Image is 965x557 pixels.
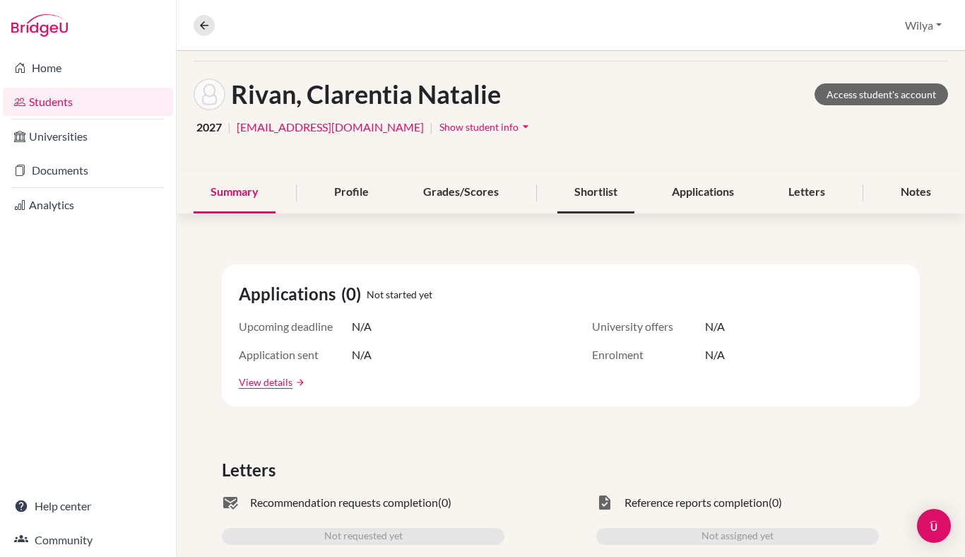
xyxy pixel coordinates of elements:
div: Letters [771,172,842,213]
div: Open Intercom Messenger [917,509,951,543]
div: Profile [317,172,386,213]
span: 2027 [196,119,222,136]
span: N/A [705,318,725,335]
span: University offers [592,318,705,335]
span: N/A [352,318,372,335]
span: Upcoming deadline [239,318,352,335]
span: Not requested yet [324,528,403,545]
span: Reference reports completion [624,494,769,511]
span: Enrolment [592,346,705,363]
div: Applications [655,172,751,213]
a: Community [3,526,173,554]
span: mark_email_read [222,494,239,511]
img: Clarentia Natalie Rivan's avatar [194,78,225,110]
span: Application sent [239,346,352,363]
button: Wilya [899,12,948,39]
span: (0) [438,494,451,511]
div: Grades/Scores [406,172,516,213]
a: Analytics [3,191,173,219]
a: [EMAIL_ADDRESS][DOMAIN_NAME] [237,119,424,136]
span: (0) [341,281,367,307]
span: (0) [769,494,782,511]
a: Students [3,88,173,116]
a: arrow_forward [292,377,305,387]
img: Bridge-U [11,14,68,37]
div: Notes [884,172,948,213]
span: N/A [352,346,372,363]
span: | [430,119,433,136]
a: Universities [3,122,173,151]
div: Shortlist [557,172,634,213]
span: Show student info [439,121,519,133]
span: Recommendation requests completion [250,494,438,511]
span: Not started yet [367,287,432,302]
a: Documents [3,156,173,184]
span: Not assigned yet [701,528,774,545]
a: Access student's account [815,83,948,105]
span: N/A [705,346,725,363]
a: Help center [3,492,173,520]
span: Applications [239,281,341,307]
a: View details [239,375,292,389]
a: Home [3,54,173,82]
span: | [227,119,231,136]
div: Summary [194,172,276,213]
span: Letters [222,457,281,483]
button: Show student infoarrow_drop_down [439,116,533,138]
h1: Rivan, Clarentia Natalie [231,79,501,110]
i: arrow_drop_down [519,119,533,134]
span: task [596,494,613,511]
